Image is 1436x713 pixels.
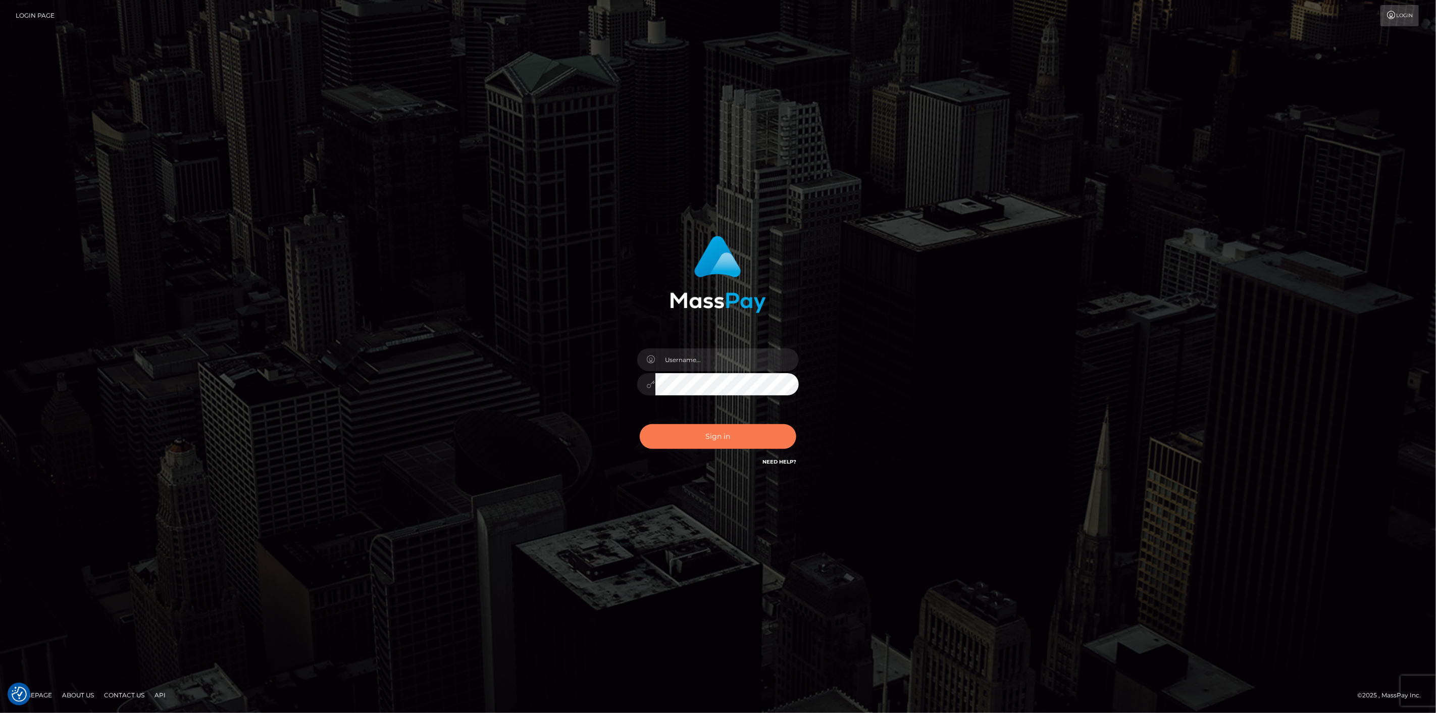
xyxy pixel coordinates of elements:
a: Homepage [11,687,56,703]
a: API [150,687,170,703]
button: Sign in [640,424,796,449]
a: Need Help? [762,459,796,465]
img: MassPay Login [670,236,766,313]
a: Login Page [16,5,55,26]
div: © 2025 , MassPay Inc. [1357,690,1428,701]
a: Contact Us [100,687,148,703]
img: Revisit consent button [12,687,27,702]
input: Username... [655,348,799,371]
a: About Us [58,687,98,703]
a: Login [1380,5,1419,26]
button: Consent Preferences [12,687,27,702]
